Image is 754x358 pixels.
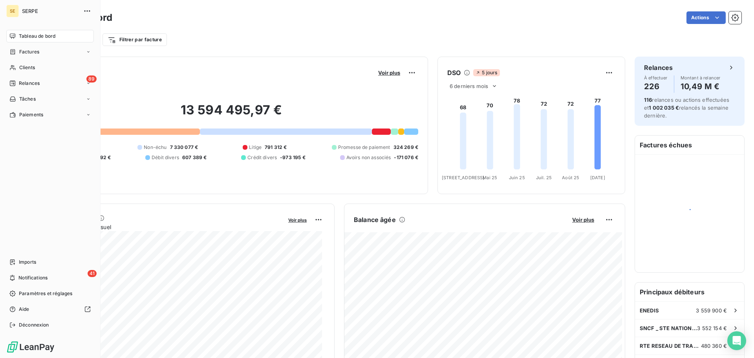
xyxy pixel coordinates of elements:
[19,95,36,103] span: Tâches
[354,215,396,224] h6: Balance âgée
[86,75,97,83] span: 89
[635,136,744,154] h6: Factures échues
[562,175,579,180] tspan: Août 25
[640,325,697,331] span: SNCF _ STE NATIONALE
[394,154,418,161] span: -171 076 €
[88,270,97,277] span: 41
[644,75,668,80] span: À effectuer
[727,331,746,350] div: Open Intercom Messenger
[701,343,727,349] span: 480 360 €
[152,154,179,161] span: Débit divers
[6,303,94,316] a: Aide
[447,68,461,77] h6: DSO
[450,83,488,89] span: 6 derniers mois
[536,175,552,180] tspan: Juil. 25
[249,144,262,151] span: Litige
[19,33,55,40] span: Tableau de bord
[696,307,727,314] span: 3 559 900 €
[144,144,167,151] span: Non-échu
[6,341,55,353] img: Logo LeanPay
[572,217,594,223] span: Voir plus
[644,97,652,103] span: 116
[19,321,49,329] span: Déconnexion
[509,175,525,180] tspan: Juin 25
[473,69,500,76] span: 5 jours
[286,216,309,223] button: Voir plus
[19,306,29,313] span: Aide
[686,11,726,24] button: Actions
[19,64,35,71] span: Clients
[681,75,721,80] span: Montant à relancer
[483,175,497,180] tspan: Mai 25
[288,217,307,223] span: Voir plus
[346,154,391,161] span: Avoirs non associés
[649,105,679,111] span: 1 002 035 €
[570,216,597,223] button: Voir plus
[19,259,36,266] span: Imports
[644,97,729,119] span: relances ou actions effectuées et relancés la semaine dernière.
[635,283,744,301] h6: Principaux débiteurs
[376,69,403,76] button: Voir plus
[182,154,207,161] span: 607 389 €
[644,63,673,72] h6: Relances
[280,154,306,161] span: -973 195 €
[644,80,668,93] h4: 226
[640,343,701,349] span: RTE RESEAU DE TRANSPORT ELECTRICITE
[44,223,283,231] span: Chiffre d'affaires mensuel
[590,175,605,180] tspan: [DATE]
[102,33,167,46] button: Filtrer par facture
[170,144,198,151] span: 7 330 077 €
[19,48,39,55] span: Factures
[19,111,43,118] span: Paiements
[265,144,287,151] span: 791 312 €
[44,102,418,126] h2: 13 594 495,97 €
[247,154,277,161] span: Crédit divers
[681,80,721,93] h4: 10,49 M €
[18,274,48,281] span: Notifications
[6,5,19,17] div: SE
[338,144,390,151] span: Promesse de paiement
[22,8,79,14] span: SERPE
[640,307,659,314] span: ENEDIS
[19,80,40,87] span: Relances
[442,175,484,180] tspan: [STREET_ADDRESS]
[697,325,727,331] span: 3 552 154 €
[393,144,418,151] span: 324 269 €
[378,70,400,76] span: Voir plus
[19,290,72,297] span: Paramètres et réglages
